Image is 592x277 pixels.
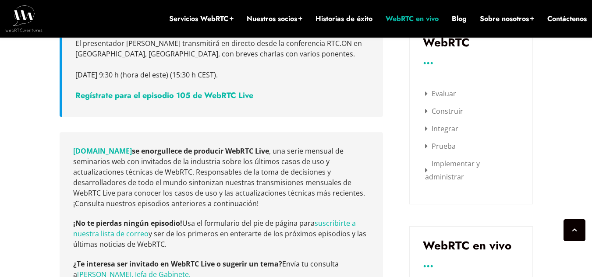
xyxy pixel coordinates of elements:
a: Historias de éxito [315,14,372,24]
font: ¡No te pierdas ningún episodio! [73,218,182,228]
font: Nuestros socios [247,14,297,24]
font: [DATE] 9:30 h (hora del este) (15:30 h CEST). [75,70,218,80]
a: Regístrate para el episodio 105 de WebRTC Live [75,90,253,101]
font: Servicios WebRTC [169,14,228,24]
a: WebRTC en vivo [386,14,439,24]
font: suscribirte a nuestra lista de correo [73,218,356,238]
a: Sobre nosotros [480,14,534,24]
a: Implementar y administrar [425,159,480,182]
font: , una serie mensual de seminarios web con invitados de la industria sobre los últimos casos de us... [73,146,365,208]
font: [DOMAIN_NAME] [73,146,132,156]
font: ... [423,52,433,68]
font: se enorgullece de producir WebRTC Live [132,146,269,156]
a: (se abre en una nueva pestaña) [73,146,132,156]
font: ¿Te interesa ser invitado en WebRTC Live o sugerir un tema? [73,259,282,269]
a: Evaluar [425,89,456,98]
a: Prueba [425,141,456,151]
a: Integrar [425,124,458,133]
a: Servicios WebRTC [169,14,234,24]
font: ... [423,255,433,271]
font: Integrar [432,124,458,133]
font: Evaluar [432,89,456,98]
font: Usa el formulario del pie de página para [182,218,315,228]
font: Sobre nosotros [480,14,529,24]
a: Únase a nuestra lista de correo (se abre en una nueva pestaña) [73,218,356,238]
font: WebRTC en vivo [423,237,511,254]
font: y ser de los primeros en enterarte de los próximos episodios y las últimas noticias de WebRTC. [73,229,366,249]
a: Blog [452,14,467,24]
font: El presentador [PERSON_NAME] transmitirá en directo desde la conferencia RTC.ON en [GEOGRAPHIC_DA... [75,39,362,59]
a: Contáctenos [547,14,587,24]
a: Construir [425,106,463,116]
font: Prueba [432,141,456,151]
font: Construir [432,106,463,116]
img: WebRTC.ventures [5,5,43,32]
